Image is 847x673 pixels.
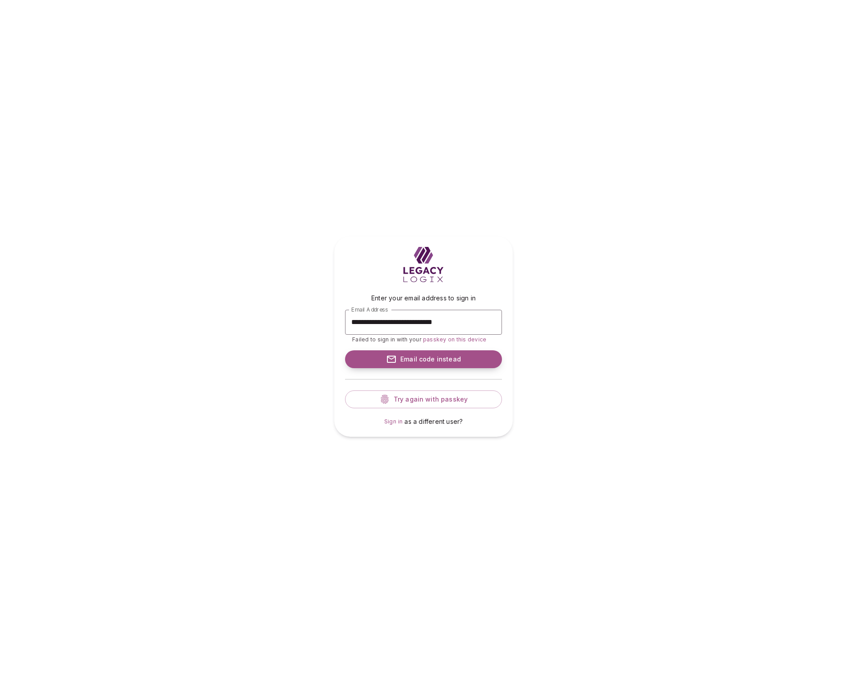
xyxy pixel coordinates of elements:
[404,418,463,425] span: as a different user?
[384,417,403,426] a: Sign in
[371,294,476,302] span: Enter your email address to sign in
[421,336,487,343] span: passkey on this device
[384,418,403,425] span: Sign in
[345,350,502,368] button: Email code instead
[397,355,461,364] span: Email code instead
[351,306,388,313] span: Email Address
[345,390,502,408] button: Try again with passkey
[352,336,421,343] span: Failed to sign in with your
[390,395,468,404] span: Try again with passkey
